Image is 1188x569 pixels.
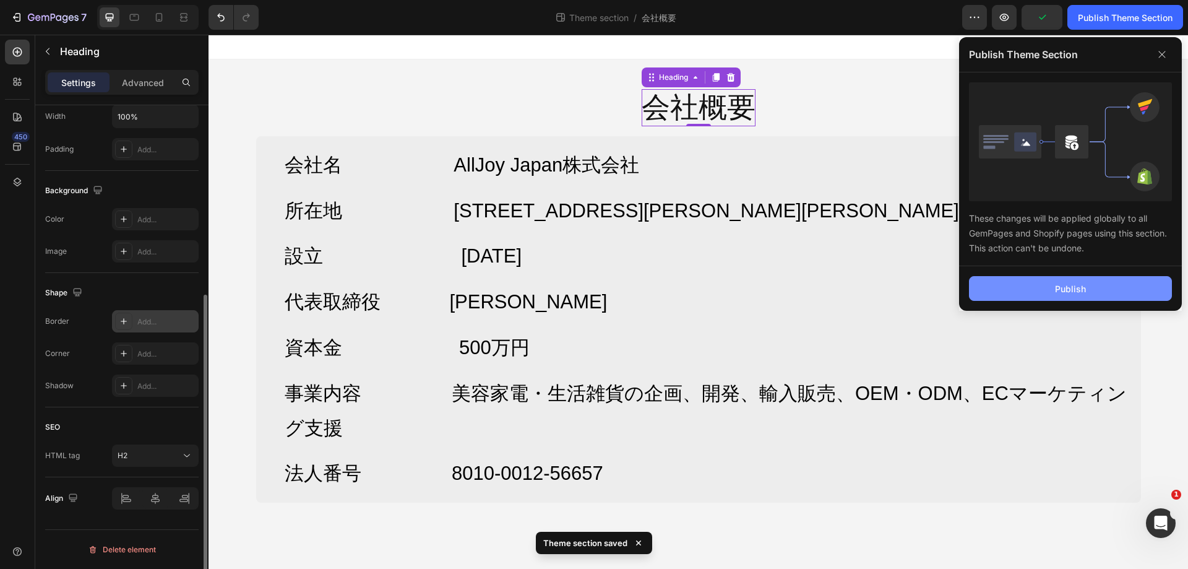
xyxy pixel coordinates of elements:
h2: 会社概要 [433,54,547,92]
div: SEO [45,422,60,433]
div: Padding [45,144,74,155]
div: Image [45,246,67,257]
div: Shadow [45,380,74,391]
iframe: Design area [209,35,1188,569]
div: Add... [137,214,196,225]
p: Heading [60,44,194,59]
div: Undo/Redo [209,5,259,30]
button: Delete element [45,540,199,560]
button: Publish Theme Section [1067,5,1183,30]
div: Add... [137,381,196,392]
p: 事業内容 美容家電・生活雑貨の企画、開発、輸入販売、OEM・ODM、ECマーケティング支援 [76,342,921,411]
div: Corner [45,348,70,359]
p: 7 [81,10,87,25]
div: Publish Theme Section [1078,11,1173,24]
div: Border [45,316,69,327]
div: Delete element [88,542,156,557]
div: 450 [12,132,30,142]
div: Add... [137,144,196,155]
p: 設立 [DATE] [76,204,921,239]
p: 所在地 [STREET_ADDRESS][PERSON_NAME][PERSON_NAME] [76,159,921,194]
span: 資本金 500万円 [76,302,321,324]
iframe: Intercom live chat [1146,508,1176,538]
span: 1 [1171,490,1181,500]
div: These changes will be applied globally to all GemPages and Shopify pages using this section. This... [969,201,1172,256]
button: H2 [112,445,199,467]
span: / [634,11,637,24]
p: Settings [61,76,96,89]
button: 7 [5,5,92,30]
span: Theme section [567,11,631,24]
input: Auto [113,105,198,128]
div: Publish [1055,282,1086,295]
p: 会社名 AllJoy Japan株式会社 [76,113,921,148]
span: H2 [118,451,127,460]
p: 代表取締役 [PERSON_NAME] [76,250,921,285]
div: Add... [137,349,196,360]
div: Background [45,183,105,199]
div: Align [45,490,80,507]
button: Publish [969,276,1172,301]
p: Publish Theme Section [969,47,1078,62]
span: 会社概要 [642,11,676,24]
div: Color [45,214,64,225]
p: Advanced [122,76,164,89]
div: Add... [137,246,196,258]
div: HTML tag [45,450,80,461]
p: Theme section saved [543,537,627,549]
div: Shape [45,285,85,302]
p: 法人番号 8010-0012-56657 [76,422,921,456]
div: Width [45,111,66,122]
div: Add... [137,316,196,328]
div: Heading [448,37,482,48]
